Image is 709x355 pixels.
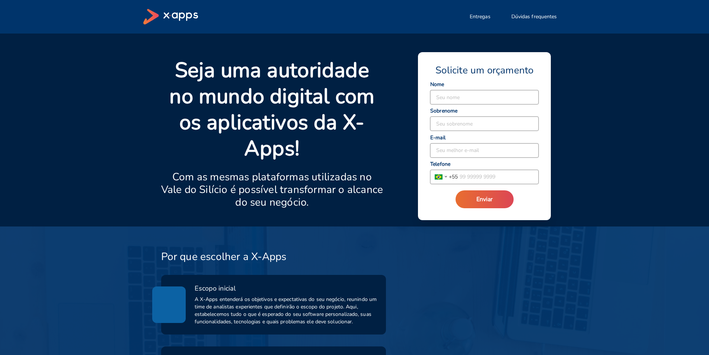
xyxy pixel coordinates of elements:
[430,90,539,104] input: Seu nome
[456,190,514,208] button: Enviar
[435,64,533,77] span: Solicite um orçamento
[458,170,539,184] input: 99 99999 9999
[161,57,383,162] p: Seja uma autoridade no mundo digital com os aplicativos da X-Apps!
[461,9,499,24] button: Entregas
[470,13,491,20] span: Entregas
[161,250,287,263] h3: Por que escolher a X-Apps
[195,284,236,293] span: Escopo inicial
[430,143,539,158] input: Seu melhor e-mail
[476,195,493,203] span: Enviar
[161,171,383,209] p: Com as mesmas plataformas utilizadas no Vale do Silício é possível transformar o alcance do seu n...
[511,13,557,20] span: Dúvidas frequentes
[195,296,377,326] span: A X-Apps entenderá os objetivos e expectativas do seu negócio, reunindo um time de analistas expe...
[449,173,458,181] span: + 55
[502,9,566,24] button: Dúvidas frequentes
[430,117,539,131] input: Seu sobrenome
